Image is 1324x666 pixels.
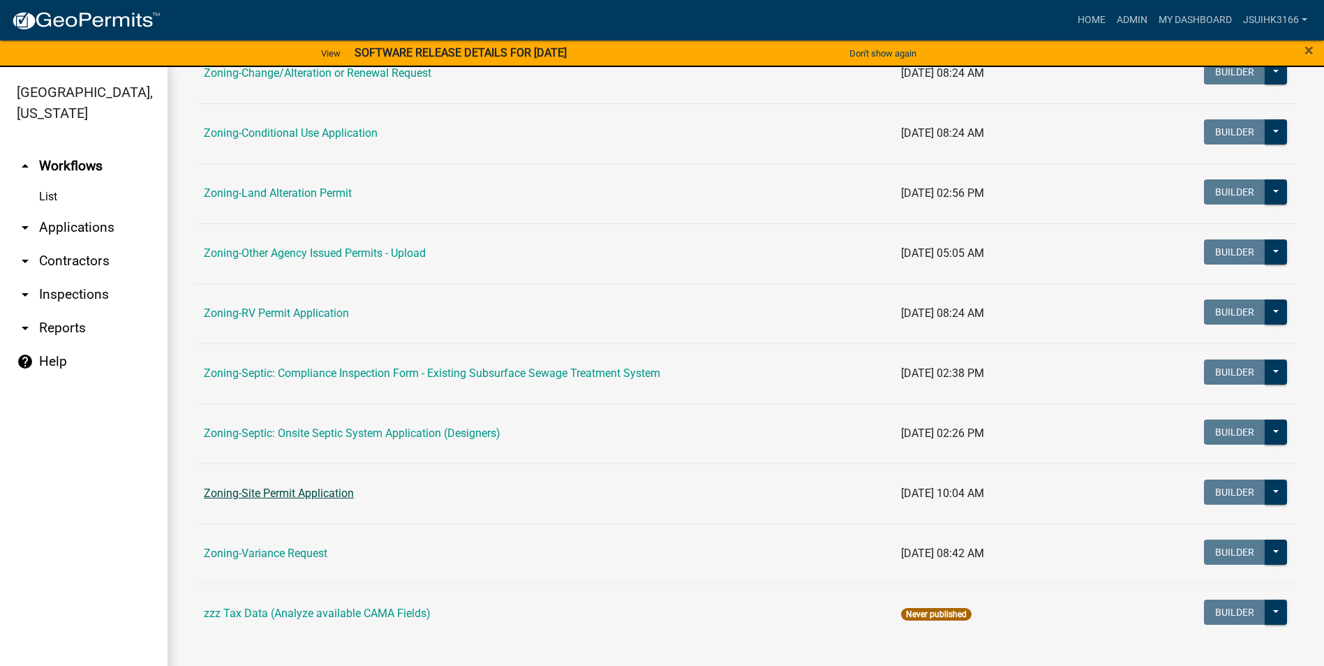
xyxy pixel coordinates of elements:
[1237,7,1313,34] a: Jsuihk3166
[17,286,34,303] i: arrow_drop_down
[204,246,426,260] a: Zoning-Other Agency Issued Permits - Upload
[901,487,984,500] span: [DATE] 10:04 AM
[204,186,352,200] a: Zoning-Land Alteration Permit
[901,547,984,560] span: [DATE] 08:42 AM
[1204,119,1265,145] button: Builder
[1204,59,1265,84] button: Builder
[1204,360,1265,385] button: Builder
[1304,40,1314,60] span: ×
[901,66,984,80] span: [DATE] 08:24 AM
[204,367,660,380] a: Zoning-Septic: Compliance Inspection Form - Existing Subsurface Sewage Treatment System
[901,608,972,621] span: Never published
[1204,480,1265,505] button: Builder
[1153,7,1237,34] a: My Dashboard
[1204,600,1265,625] button: Builder
[17,320,34,336] i: arrow_drop_down
[901,306,984,320] span: [DATE] 08:24 AM
[1204,420,1265,445] button: Builder
[901,186,984,200] span: [DATE] 02:56 PM
[17,219,34,236] i: arrow_drop_down
[1204,239,1265,265] button: Builder
[1111,7,1153,34] a: Admin
[315,42,346,65] a: View
[844,42,922,65] button: Don't show again
[1204,179,1265,205] button: Builder
[901,367,984,380] span: [DATE] 02:38 PM
[355,46,567,59] strong: SOFTWARE RELEASE DETAILS FOR [DATE]
[901,427,984,440] span: [DATE] 02:26 PM
[204,607,431,620] a: zzz Tax Data (Analyze available CAMA Fields)
[1072,7,1111,34] a: Home
[204,306,349,320] a: Zoning-RV Permit Application
[901,246,984,260] span: [DATE] 05:05 AM
[1204,299,1265,325] button: Builder
[204,547,327,560] a: Zoning-Variance Request
[204,427,500,440] a: Zoning-Septic: Onsite Septic System Application (Designers)
[204,66,431,80] a: Zoning-Change/Alteration or Renewal Request
[204,487,354,500] a: Zoning-Site Permit Application
[1304,42,1314,59] button: Close
[17,253,34,269] i: arrow_drop_down
[1204,540,1265,565] button: Builder
[17,353,34,370] i: help
[204,126,378,140] a: Zoning-Conditional Use Application
[901,126,984,140] span: [DATE] 08:24 AM
[17,158,34,175] i: arrow_drop_up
